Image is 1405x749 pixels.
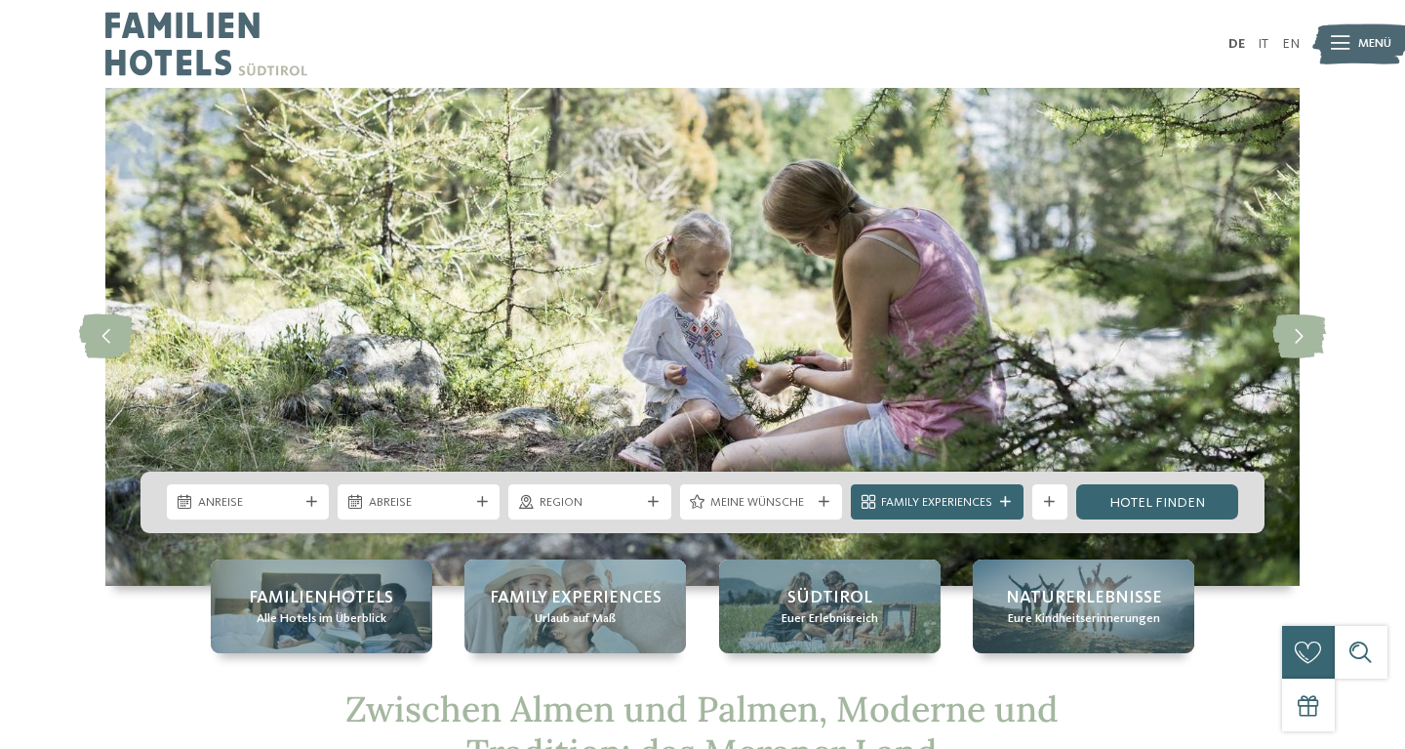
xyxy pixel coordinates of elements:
span: Abreise [369,494,469,512]
span: Naturerlebnisse [1006,586,1162,610]
span: Family Experiences [490,586,662,610]
a: Familienhotels in Meran – Abwechslung pur! Family Experiences Urlaub auf Maß [464,560,686,653]
span: Region [540,494,640,512]
a: Familienhotels in Meran – Abwechslung pur! Südtirol Euer Erlebnisreich [719,560,941,653]
span: Meine Wünsche [710,494,811,512]
a: IT [1258,37,1268,51]
span: Alle Hotels im Überblick [257,610,386,628]
span: Urlaub auf Maß [535,610,616,628]
a: Hotel finden [1076,484,1238,520]
a: Familienhotels in Meran – Abwechslung pur! Naturerlebnisse Eure Kindheitserinnerungen [973,560,1194,653]
a: Familienhotels in Meran – Abwechslung pur! Familienhotels Alle Hotels im Überblick [211,560,432,653]
span: Anreise [198,494,299,512]
span: Family Experiences [881,494,992,512]
span: Eure Kindheitserinnerungen [1008,610,1160,628]
a: DE [1228,37,1245,51]
span: Menü [1358,35,1391,53]
img: Familienhotels in Meran – Abwechslung pur! [105,88,1300,586]
span: Südtirol [787,586,872,610]
a: EN [1282,37,1300,51]
span: Familienhotels [249,586,393,610]
span: Euer Erlebnisreich [782,610,878,628]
